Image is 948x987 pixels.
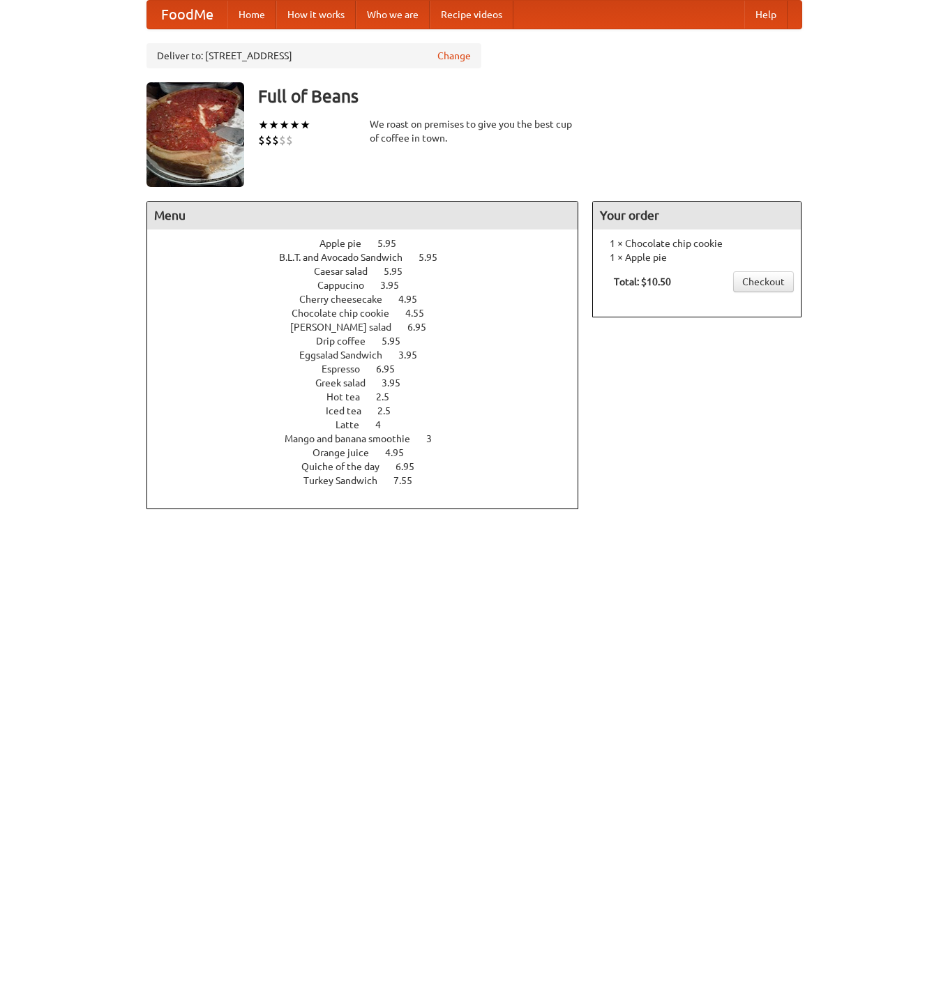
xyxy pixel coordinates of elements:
[286,133,293,148] li: $
[375,419,395,430] span: 4
[336,419,407,430] a: Latte 4
[313,447,430,458] a: Orange juice 4.95
[398,349,431,361] span: 3.95
[319,238,422,249] a: Apple pie 5.95
[426,433,446,444] span: 3
[377,405,405,416] span: 2.5
[316,336,426,347] a: Drip coffee 5.95
[285,433,424,444] span: Mango and banana smoothie
[258,117,269,133] li: ★
[380,280,413,291] span: 3.95
[385,447,418,458] span: 4.95
[376,363,409,375] span: 6.95
[227,1,276,29] a: Home
[326,405,375,416] span: Iced tea
[315,377,426,389] a: Greek salad 3.95
[393,475,426,486] span: 7.55
[258,82,802,110] h3: Full of Beans
[269,117,279,133] li: ★
[405,308,438,319] span: 4.55
[322,363,421,375] a: Espresso 6.95
[276,1,356,29] a: How it works
[614,276,671,287] b: Total: $10.50
[319,238,375,249] span: Apple pie
[600,236,794,250] li: 1 × Chocolate chip cookie
[396,461,428,472] span: 6.95
[285,433,458,444] a: Mango and banana smoothie 3
[382,377,414,389] span: 3.95
[316,336,379,347] span: Drip coffee
[146,43,481,68] div: Deliver to: [STREET_ADDRESS]
[299,349,443,361] a: Eggsalad Sandwich 3.95
[265,133,272,148] li: $
[744,1,788,29] a: Help
[146,82,244,187] img: angular.jpg
[398,294,431,305] span: 4.95
[279,252,416,263] span: B.L.T. and Avocado Sandwich
[292,308,450,319] a: Chocolate chip cookie 4.55
[301,461,440,472] a: Quiche of the day 6.95
[300,117,310,133] li: ★
[314,266,428,277] a: Caesar salad 5.95
[600,250,794,264] li: 1 × Apple pie
[299,294,396,305] span: Cherry cheesecake
[382,336,414,347] span: 5.95
[279,133,286,148] li: $
[147,202,578,229] h4: Menu
[279,252,463,263] a: B.L.T. and Avocado Sandwich 5.95
[303,475,391,486] span: Turkey Sandwich
[326,405,416,416] a: Iced tea 2.5
[326,391,374,402] span: Hot tea
[336,419,373,430] span: Latte
[384,266,416,277] span: 5.95
[377,238,410,249] span: 5.95
[299,349,396,361] span: Eggsalad Sandwich
[733,271,794,292] a: Checkout
[313,447,383,458] span: Orange juice
[279,117,289,133] li: ★
[322,363,374,375] span: Espresso
[356,1,430,29] a: Who we are
[292,308,403,319] span: Chocolate chip cookie
[290,322,452,333] a: [PERSON_NAME] salad 6.95
[303,475,438,486] a: Turkey Sandwich 7.55
[299,294,443,305] a: Cherry cheesecake 4.95
[258,133,265,148] li: $
[326,391,415,402] a: Hot tea 2.5
[317,280,425,291] a: Cappucino 3.95
[419,252,451,263] span: 5.95
[272,133,279,148] li: $
[376,391,403,402] span: 2.5
[430,1,513,29] a: Recipe videos
[314,266,382,277] span: Caesar salad
[289,117,300,133] li: ★
[315,377,379,389] span: Greek salad
[301,461,393,472] span: Quiche of the day
[317,280,378,291] span: Cappucino
[407,322,440,333] span: 6.95
[370,117,579,145] div: We roast on premises to give you the best cup of coffee in town.
[593,202,801,229] h4: Your order
[147,1,227,29] a: FoodMe
[437,49,471,63] a: Change
[290,322,405,333] span: [PERSON_NAME] salad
